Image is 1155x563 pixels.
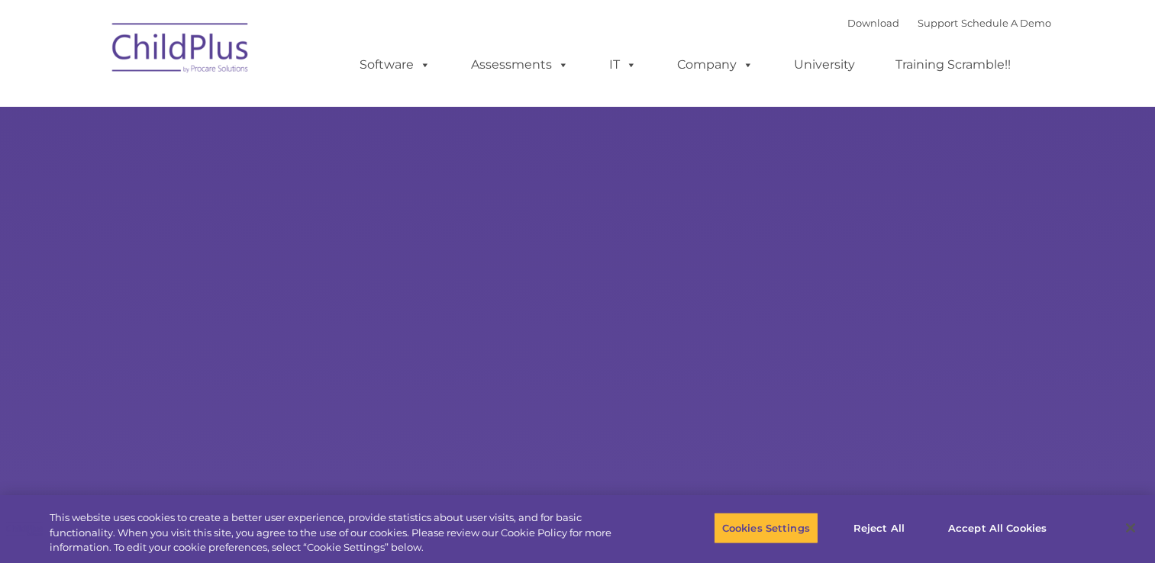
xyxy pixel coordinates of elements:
a: Software [344,50,446,80]
a: Assessments [456,50,584,80]
a: University [779,50,870,80]
button: Cookies Settings [714,512,818,544]
a: Company [662,50,769,80]
a: IT [594,50,652,80]
a: Training Scramble!! [880,50,1026,80]
a: Download [847,17,899,29]
font: | [847,17,1051,29]
button: Close [1114,511,1147,545]
button: Accept All Cookies [940,512,1055,544]
div: This website uses cookies to create a better user experience, provide statistics about user visit... [50,510,635,555]
button: Reject All [831,512,927,544]
a: Schedule A Demo [961,17,1051,29]
img: ChildPlus by Procare Solutions [105,12,257,88]
a: Support [918,17,958,29]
